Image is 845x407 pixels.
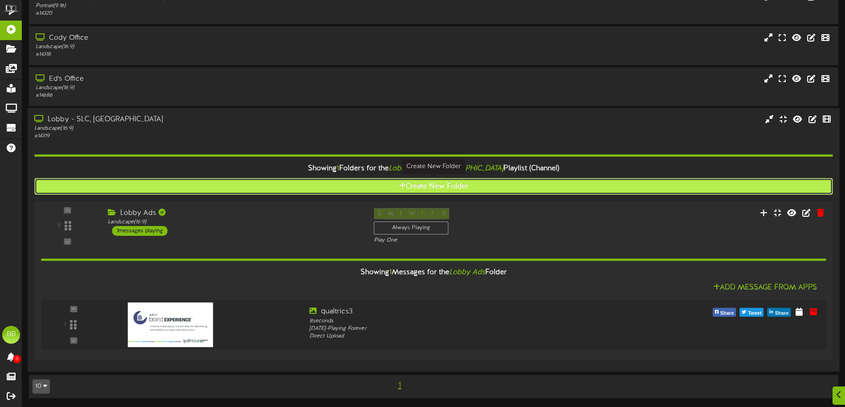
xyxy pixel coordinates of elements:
[773,308,791,318] span: Share
[112,226,167,236] div: 1 messages playing
[768,308,791,317] button: Share
[28,159,839,178] div: Showing Folders for the Playlist (Channel)
[2,326,20,344] div: BB
[34,133,359,140] div: # 14319
[396,381,403,391] span: 1
[34,263,833,283] div: Showing Messages for the Folder
[309,325,623,333] div: [DATE] - Playing Forever
[36,33,360,43] div: Cody Office
[36,2,360,10] div: Portrait ( 9:16 )
[36,43,360,51] div: Landscape ( 16:9 )
[713,308,736,317] button: Share
[108,218,361,226] div: Landscape ( 16:9 )
[13,355,21,363] span: 0
[34,115,359,125] div: Lobby - SLC, [GEOGRAPHIC_DATA]
[711,283,820,294] button: Add Message From Apps
[389,164,504,173] i: Lobby - SLC, [GEOGRAPHIC_DATA]
[32,379,50,394] button: 10
[36,10,360,17] div: # 14320
[389,269,392,277] span: 1
[337,164,339,173] span: 1
[108,208,361,218] div: Lobby Ads
[719,308,736,318] span: Share
[374,237,560,244] div: Play One
[36,92,360,99] div: # 14686
[309,317,623,325] div: 8 seconds
[309,333,623,340] div: Direct Upload
[36,84,360,92] div: Landscape ( 16:9 )
[34,125,359,132] div: Landscape ( 16:9 )
[36,51,360,58] div: # 14318
[128,303,213,347] img: 74300ea9-edc5-477a-9339-b67432d11c8c.png
[739,308,764,317] button: Tweet
[36,74,360,84] div: Ed's Office
[34,178,833,195] button: Create New Folder
[309,307,623,317] div: qualtrics3
[449,269,485,277] i: Lobby Ads
[374,222,449,234] div: Always Playing
[746,308,763,318] span: Tweet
